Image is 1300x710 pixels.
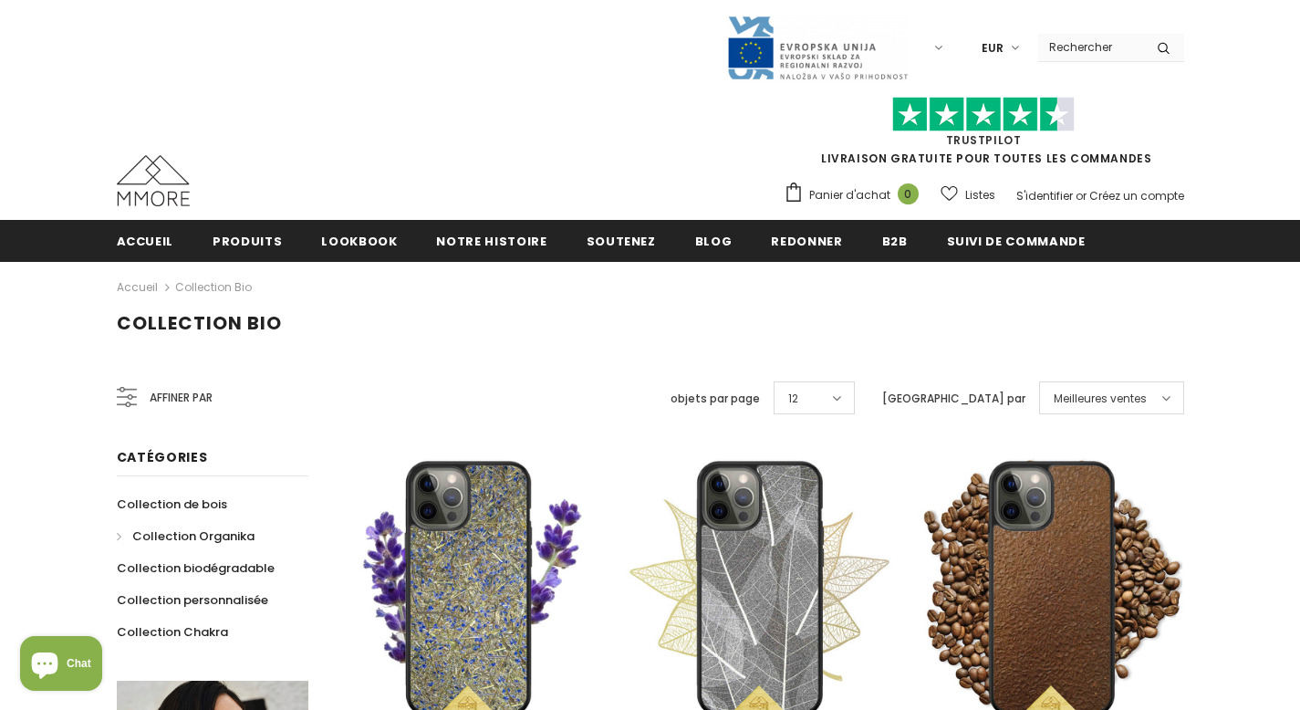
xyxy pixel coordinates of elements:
[771,220,842,261] a: Redonner
[132,527,255,545] span: Collection Organika
[436,233,546,250] span: Notre histoire
[117,591,268,609] span: Collection personnalisée
[117,616,228,648] a: Collection Chakra
[117,584,268,616] a: Collection personnalisée
[150,388,213,408] span: Affiner par
[726,39,909,55] a: Javni Razpis
[1089,188,1184,204] a: Créez un compte
[695,233,733,250] span: Blog
[117,623,228,641] span: Collection Chakra
[213,220,282,261] a: Produits
[117,220,174,261] a: Accueil
[965,186,995,204] span: Listes
[947,233,1086,250] span: Suivi de commande
[117,277,158,298] a: Accueil
[1054,390,1147,408] span: Meilleures ventes
[946,132,1022,148] a: TrustPilot
[117,520,255,552] a: Collection Organika
[117,233,174,250] span: Accueil
[117,496,227,513] span: Collection de bois
[117,310,282,336] span: Collection Bio
[695,220,733,261] a: Blog
[771,233,842,250] span: Redonner
[882,220,908,261] a: B2B
[947,220,1086,261] a: Suivi de commande
[882,390,1025,408] label: [GEOGRAPHIC_DATA] par
[587,220,656,261] a: soutenez
[882,233,908,250] span: B2B
[117,448,208,466] span: Catégories
[117,552,275,584] a: Collection biodégradable
[788,390,798,408] span: 12
[213,233,282,250] span: Produits
[1076,188,1087,204] span: or
[321,233,397,250] span: Lookbook
[1038,34,1143,60] input: Search Site
[809,186,890,204] span: Panier d'achat
[117,488,227,520] a: Collection de bois
[117,155,190,206] img: Cas MMORE
[784,105,1184,166] span: LIVRAISON GRATUITE POUR TOUTES LES COMMANDES
[1016,188,1073,204] a: S'identifier
[671,390,760,408] label: objets par page
[321,220,397,261] a: Lookbook
[941,179,995,211] a: Listes
[898,183,919,204] span: 0
[587,233,656,250] span: soutenez
[982,39,1004,57] span: EUR
[15,636,108,695] inbox-online-store-chat: Shopify online store chat
[436,220,546,261] a: Notre histoire
[117,559,275,577] span: Collection biodégradable
[892,97,1075,132] img: Faites confiance aux étoiles pilotes
[175,279,252,295] a: Collection Bio
[726,15,909,81] img: Javni Razpis
[784,182,928,209] a: Panier d'achat 0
